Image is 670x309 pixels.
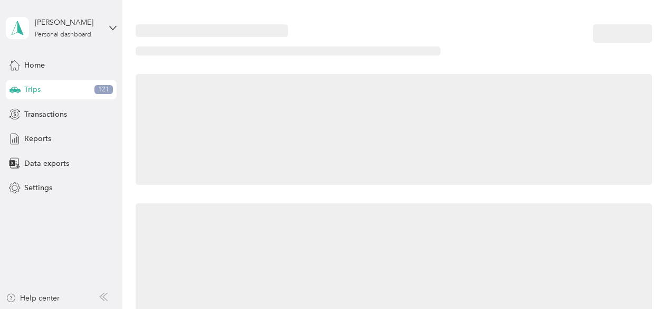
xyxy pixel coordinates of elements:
span: Settings [24,182,52,193]
span: Home [24,60,45,71]
button: Help center [6,293,60,304]
span: 121 [94,85,113,95]
div: Personal dashboard [35,32,91,38]
span: Data exports [24,158,69,169]
span: Transactions [24,109,67,120]
span: Reports [24,133,51,144]
span: Trips [24,84,41,95]
iframe: Everlance-gr Chat Button Frame [611,250,670,309]
div: [PERSON_NAME] [35,17,101,28]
